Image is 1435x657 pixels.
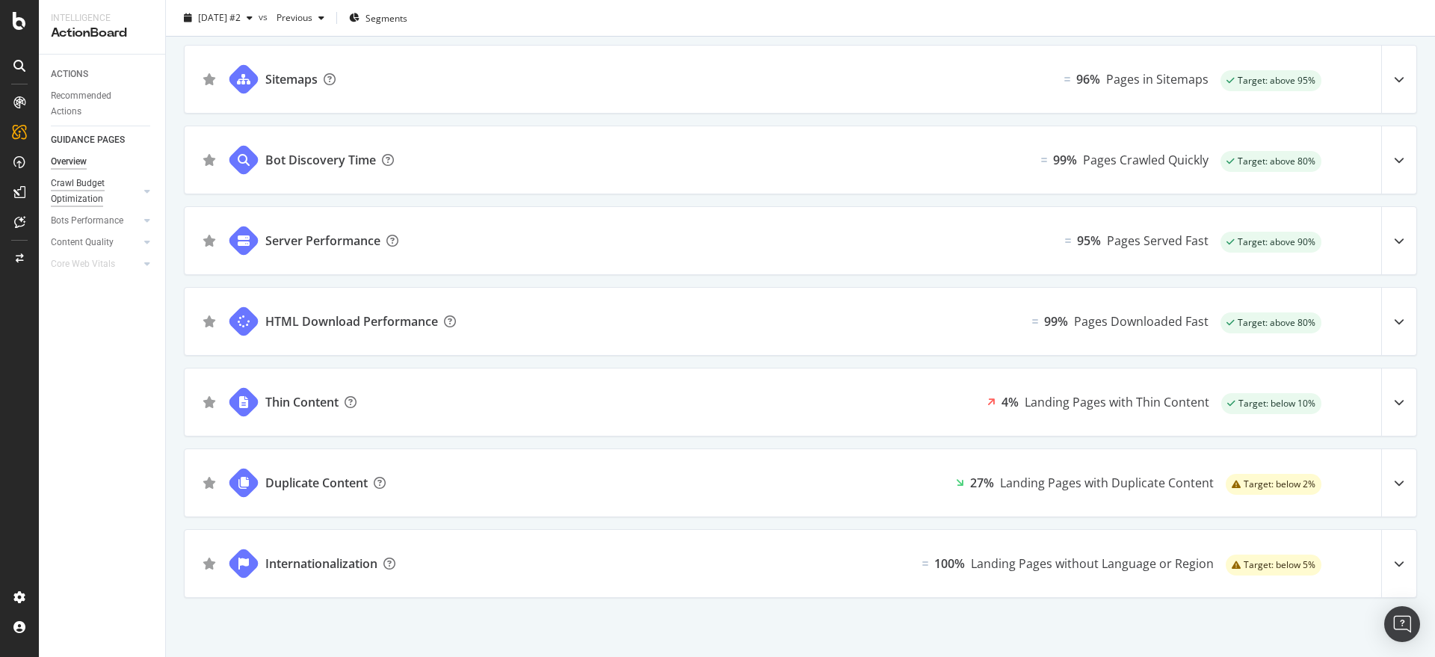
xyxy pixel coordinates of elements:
div: Landing Pages with Duplicate Content [1000,474,1214,492]
div: 100% [934,555,965,573]
div: 99% [1044,312,1068,330]
span: Target: above 80% [1238,318,1315,327]
div: Crawl Budget Optimization [51,176,129,207]
a: Core Web Vitals [51,256,140,272]
div: star [203,396,216,408]
span: Target: above 80% [1238,157,1315,166]
div: ACTIONS [51,67,88,82]
div: Server Performance [265,232,380,250]
a: Recommended Actions [51,88,155,120]
button: [DATE] #2 [178,6,259,30]
span: Previous [271,11,312,24]
span: Target: above 95% [1238,76,1315,85]
button: Segments [343,6,413,30]
div: Landing Pages without Language or Region [971,555,1214,573]
div: Duplicate Content [265,474,368,492]
div: GUIDANCE PAGES [51,132,125,148]
div: Sitemaps [265,70,318,88]
img: Equal [1065,238,1071,243]
span: Target: above 90% [1238,238,1315,247]
div: star [203,315,216,327]
a: GUIDANCE PAGES [51,132,155,148]
a: Bots Performance [51,213,140,229]
div: star [203,558,216,570]
div: Pages Downloaded Fast [1074,312,1209,330]
div: Landing Pages with Thin Content [1025,393,1209,411]
span: Segments [365,11,407,24]
div: Content Quality [51,235,114,250]
div: warning label [1226,474,1321,495]
div: success label [1220,151,1321,172]
div: star [203,235,216,247]
div: success label [1220,70,1321,91]
div: ActionBoard [51,25,153,42]
a: Content Quality [51,235,140,250]
div: Bot Discovery Time [265,151,376,169]
div: Pages Served Fast [1107,232,1209,250]
a: Crawl Budget Optimization [51,176,140,207]
div: star [203,154,216,166]
span: Target: below 10% [1238,399,1315,408]
div: 95% [1077,232,1101,250]
div: success label [1220,312,1321,333]
div: Core Web Vitals [51,256,115,272]
button: Previous [271,6,330,30]
div: Intelligence [51,12,153,25]
div: Recommended Actions [51,88,141,120]
span: Target: below 2% [1244,480,1315,489]
div: 99% [1053,151,1077,169]
div: 4% [1002,393,1019,411]
a: Overview [51,154,155,170]
img: Equal [922,561,928,566]
div: Pages Crawled Quickly [1083,151,1209,169]
span: vs [259,10,271,22]
div: Overview [51,154,87,170]
div: star [203,73,216,85]
img: Equal [1064,77,1070,81]
div: Pages in Sitemaps [1106,70,1209,88]
div: Internationalization [265,555,377,573]
div: Open Intercom Messenger [1384,606,1420,642]
div: 27% [970,474,994,492]
div: Thin Content [265,393,339,411]
span: Target: below 5% [1244,561,1315,570]
a: ACTIONS [51,67,155,82]
img: Equal [1032,319,1038,324]
div: success label [1221,393,1321,414]
img: Equal [1041,158,1047,162]
div: star [203,477,216,489]
div: Bots Performance [51,213,123,229]
div: HTML Download Performance [265,312,438,330]
div: success label [1220,232,1321,253]
span: 2025 Sep. 30th #2 [198,11,241,24]
div: 96% [1076,70,1100,88]
div: warning label [1226,555,1321,576]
